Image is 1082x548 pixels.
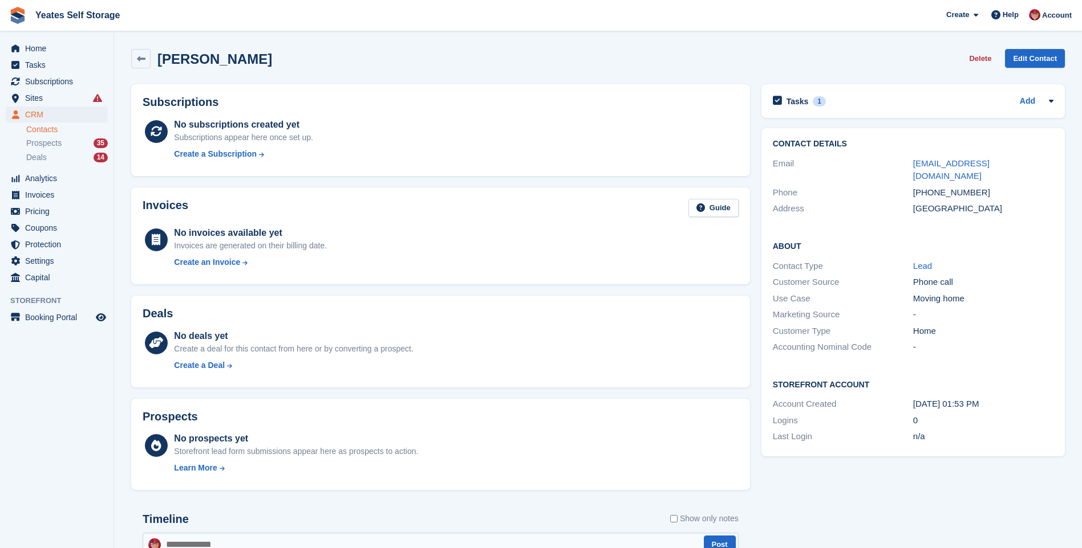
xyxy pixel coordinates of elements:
[174,462,418,474] a: Learn More
[773,378,1053,390] h2: Storefront Account
[6,269,108,285] a: menu
[1029,9,1040,21] img: Wendie Tanner
[25,40,94,56] span: Home
[773,341,913,354] div: Accounting Nominal Code
[174,359,413,371] a: Create a Deal
[93,93,102,103] i: Smart entry sync failures have occurred
[157,51,272,67] h2: [PERSON_NAME]
[913,202,1053,215] div: [GEOGRAPHIC_DATA]
[174,359,225,371] div: Create a Deal
[25,73,94,89] span: Subscriptions
[6,170,108,186] a: menu
[913,414,1053,427] div: 0
[25,187,94,203] span: Invoices
[143,513,189,526] h2: Timeline
[174,226,327,240] div: No invoices available yet
[773,292,913,305] div: Use Case
[174,445,418,457] div: Storefront lead form submissions appear here as prospects to action.
[6,73,108,89] a: menu
[143,410,198,423] h2: Prospects
[6,90,108,106] a: menu
[965,49,996,68] button: Delete
[1003,9,1019,21] span: Help
[25,236,94,252] span: Protection
[26,152,108,163] a: Deals 14
[813,96,826,107] div: 1
[670,513,739,525] label: Show only notes
[6,187,108,203] a: menu
[174,462,217,474] div: Learn More
[143,96,739,109] h2: Subscriptions
[670,513,678,525] input: Show only notes
[913,430,1053,443] div: n/a
[6,107,108,122] a: menu
[174,118,313,132] div: No subscriptions created yet
[773,308,913,321] div: Marketing Source
[688,199,739,218] a: Guide
[773,140,1053,149] h2: Contact Details
[174,132,313,144] div: Subscriptions appear here once set up.
[913,292,1053,305] div: Moving home
[913,308,1053,321] div: -
[787,96,809,107] h2: Tasks
[174,343,413,355] div: Create a deal for this contact from here or by converting a prospect.
[773,186,913,199] div: Phone
[26,137,108,149] a: Prospects 35
[913,341,1053,354] div: -
[773,414,913,427] div: Logins
[913,261,932,271] a: Lead
[913,186,1053,199] div: [PHONE_NUMBER]
[1020,95,1035,108] a: Add
[6,203,108,219] a: menu
[174,256,240,268] div: Create an Invoice
[6,309,108,325] a: menu
[26,138,62,149] span: Prospects
[25,170,94,186] span: Analytics
[26,152,47,163] span: Deals
[94,138,108,148] div: 35
[25,253,94,269] span: Settings
[773,202,913,215] div: Address
[174,256,327,268] a: Create an Invoice
[174,329,413,343] div: No deals yet
[9,7,26,24] img: stora-icon-8386f47178a22dfd0bd8f6a31ec36ba5ce8667c1dd55bd0f319d3a0aa187defe.svg
[174,432,418,445] div: No prospects yet
[25,203,94,219] span: Pricing
[25,220,94,236] span: Coupons
[6,40,108,56] a: menu
[10,295,114,306] span: Storefront
[25,309,94,325] span: Booking Portal
[6,57,108,73] a: menu
[1042,10,1072,21] span: Account
[174,148,313,160] a: Create a Subscription
[913,325,1053,338] div: Home
[6,220,108,236] a: menu
[773,276,913,289] div: Customer Source
[143,199,188,218] h2: Invoices
[773,398,913,411] div: Account Created
[94,310,108,324] a: Preview store
[25,269,94,285] span: Capital
[174,240,327,252] div: Invoices are generated on their billing date.
[773,157,913,183] div: Email
[913,158,990,181] a: [EMAIL_ADDRESS][DOMAIN_NAME]
[31,6,125,24] a: Yeates Self Storage
[946,9,969,21] span: Create
[25,107,94,122] span: CRM
[25,57,94,73] span: Tasks
[26,124,108,135] a: Contacts
[913,276,1053,289] div: Phone call
[174,148,257,160] div: Create a Subscription
[143,307,173,320] h2: Deals
[773,260,913,273] div: Contact Type
[94,153,108,162] div: 14
[913,398,1053,411] div: [DATE] 01:53 PM
[773,430,913,443] div: Last Login
[773,240,1053,251] h2: About
[773,325,913,338] div: Customer Type
[6,253,108,269] a: menu
[1005,49,1065,68] a: Edit Contact
[25,90,94,106] span: Sites
[6,236,108,252] a: menu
